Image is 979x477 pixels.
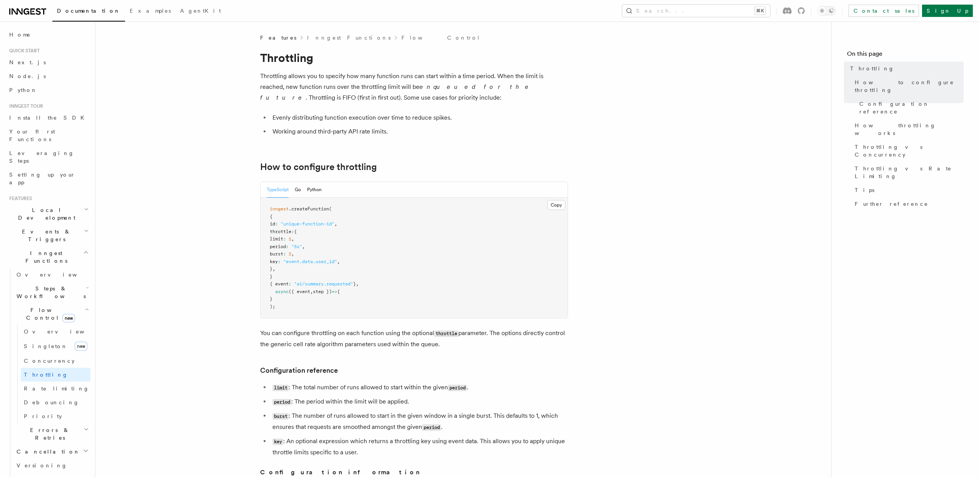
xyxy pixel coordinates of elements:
[291,251,294,257] span: ,
[6,69,90,83] a: Node.js
[329,206,332,212] span: (
[275,289,289,294] span: async
[289,206,329,212] span: .createFunction
[422,424,441,431] code: period
[295,182,301,198] button: Go
[272,439,283,445] code: key
[21,325,90,339] a: Overview
[125,2,175,21] a: Examples
[260,162,377,172] a: How to configure throttling
[13,448,80,455] span: Cancellation
[286,244,289,249] span: :
[337,289,340,294] span: {
[24,343,68,349] span: Singleton
[9,73,46,79] span: Node.js
[13,445,90,459] button: Cancellation
[307,182,322,198] button: Python
[547,200,565,210] button: Copy
[75,342,87,351] span: new
[6,246,90,268] button: Inngest Functions
[289,236,291,242] span: 1
[278,259,281,264] span: :
[13,423,90,445] button: Errors & Retries
[24,372,68,378] span: Throttling
[855,200,928,208] span: Further reference
[57,8,120,14] span: Documentation
[17,272,96,278] span: Overview
[9,87,37,93] span: Python
[260,71,568,103] p: Throttling allows you to specify how many function runs can start within a time period. When the ...
[852,140,964,162] a: Throttling vs Concurrency
[283,259,337,264] span: "event.data.user_id"
[9,31,31,38] span: Home
[859,100,964,115] span: Configuration reference
[9,128,55,142] span: Your first Functions
[267,182,289,198] button: TypeScript
[291,244,302,249] span: "5s"
[849,5,919,17] a: Contact sales
[307,34,391,42] a: Inngest Functions
[270,410,568,433] li: : The number of runs allowed to start in the given window in a single burst. This defaults to 1, ...
[270,296,272,302] span: }
[21,382,90,395] a: Rate limiting
[21,395,90,409] a: Debouncing
[6,125,90,146] a: Your first Functions
[21,409,90,423] a: Priority
[270,236,283,242] span: limit
[855,78,964,94] span: How to configure throttling
[310,289,313,294] span: ,
[13,268,90,282] a: Overview
[401,34,480,42] a: Flow Control
[13,285,86,300] span: Steps & Workflows
[24,329,103,335] span: Overview
[24,358,75,364] span: Concurrency
[17,462,67,469] span: Versioning
[6,146,90,168] a: Leveraging Steps
[448,385,467,391] code: period
[294,229,297,234] span: {
[332,289,337,294] span: =>
[852,197,964,211] a: Further reference
[434,330,458,337] code: throttle
[13,426,84,442] span: Errors & Retries
[21,339,90,354] a: Singletonnew
[289,251,291,257] span: 2
[847,62,964,75] a: Throttling
[6,203,90,225] button: Local Development
[6,48,40,54] span: Quick start
[260,365,338,376] a: Configuration reference
[272,399,291,405] code: period
[270,382,568,393] li: : The total number of runs allowed to start within the given .
[852,118,964,140] a: How throttling works
[260,51,568,65] h1: Throttling
[62,314,75,322] span: new
[294,281,353,287] span: "ai/summary.requested"
[622,5,770,17] button: Search...⌘K
[130,8,171,14] span: Examples
[270,259,278,264] span: key
[922,5,973,17] a: Sign Up
[180,8,221,14] span: AgentKit
[9,150,74,164] span: Leveraging Steps
[852,183,964,197] a: Tips
[13,459,90,472] a: Versioning
[334,221,337,227] span: ,
[24,413,62,419] span: Priority
[21,354,90,368] a: Concurrency
[6,228,84,243] span: Events & Triggers
[9,172,75,185] span: Setting up your app
[24,385,89,392] span: Rate limiting
[356,281,359,287] span: ,
[270,244,286,249] span: period
[755,7,765,15] kbd: ⌘K
[270,206,289,212] span: inngest
[272,266,275,272] span: ,
[272,385,289,391] code: limit
[817,6,836,15] button: Toggle dark mode
[6,111,90,125] a: Install the SDK
[13,306,85,322] span: Flow Control
[289,289,310,294] span: ({ event
[6,103,43,109] span: Inngest tour
[6,83,90,97] a: Python
[260,328,568,350] p: You can configure throttling on each function using the optional parameter. The options directly ...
